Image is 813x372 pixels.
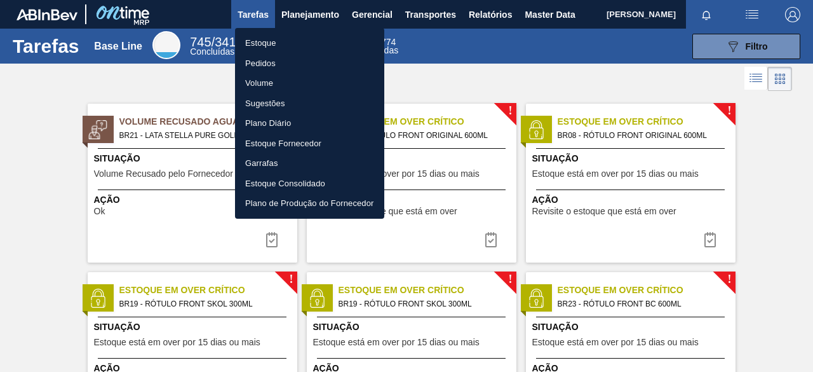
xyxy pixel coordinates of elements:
[235,93,384,114] a: Sugestões
[235,73,384,93] a: Volume
[235,153,384,174] a: Garrafas
[235,113,384,134] a: Plano Diário
[235,33,384,53] a: Estoque
[235,193,384,214] a: Plano de Produção do Fornecedor
[235,174,384,194] a: Estoque Consolidado
[235,134,384,154] a: Estoque Fornecedor
[235,53,384,74] a: Pedidos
